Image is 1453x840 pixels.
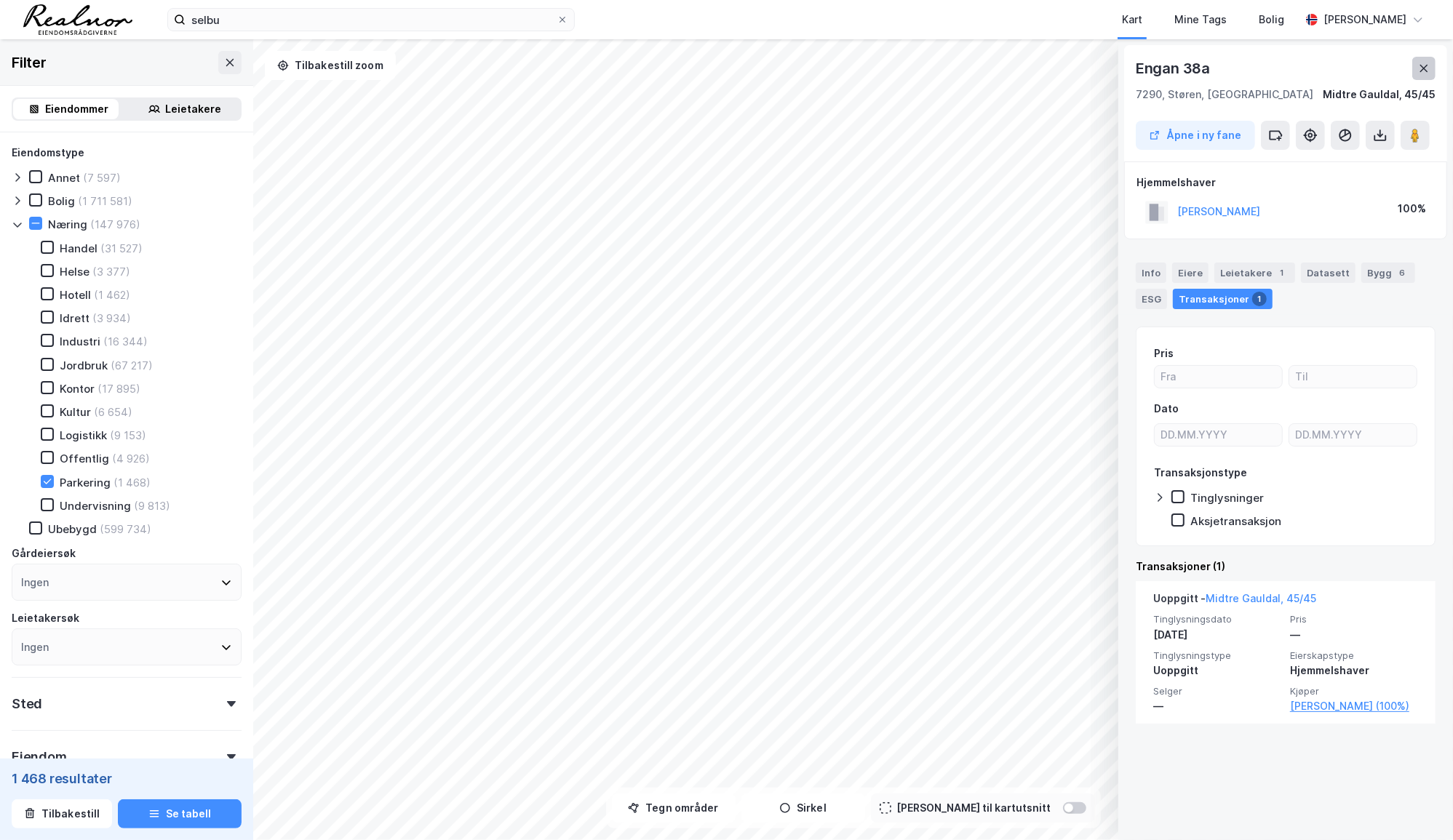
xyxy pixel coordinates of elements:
span: Eierskapstype [1290,649,1418,662]
button: Tilbakestill [12,799,112,828]
div: (31 527) [100,241,143,255]
div: Engan 38a [1136,57,1213,80]
div: Midtre Gauldal, 45/45 [1323,86,1436,103]
div: [DATE] [1153,626,1281,644]
div: Tinglysninger [1190,491,1264,505]
div: Kontor [60,382,95,396]
div: Eiendomstype [12,144,84,161]
div: 1 468 resultater [12,770,242,788]
div: Uoppgitt - [1153,590,1316,613]
div: Bolig [1259,11,1284,28]
div: Kultur [60,405,91,419]
div: Eiendom [12,748,67,766]
div: Transaksjoner (1) [1136,558,1436,575]
div: Næring [48,217,87,231]
div: Kart [1122,11,1142,28]
div: Handel [60,241,97,255]
div: Transaksjonstype [1154,464,1247,481]
div: (17 895) [97,382,140,396]
div: Aksjetransaksjon [1190,514,1281,528]
img: realnor-logo.934646d98de889bb5806.png [23,4,132,35]
div: Datasett [1301,263,1356,283]
div: Jordbruk [60,359,108,372]
div: Kontrollprogram for chat [1380,770,1453,840]
div: Dato [1154,400,1179,417]
div: Ubebygd [48,522,97,536]
div: (6 654) [94,405,132,419]
button: Åpne i ny fane [1136,121,1255,150]
button: Tilbakestill zoom [265,51,396,80]
div: (16 344) [103,335,148,348]
div: Transaksjoner [1173,289,1273,309]
div: Hjemmelshaver [1136,174,1435,191]
span: Tinglysningsdato [1153,613,1281,625]
div: [PERSON_NAME] [1323,11,1406,28]
div: 1 [1252,292,1267,306]
div: 7290, Støren, [GEOGRAPHIC_DATA] [1136,86,1313,103]
div: (147 976) [90,217,140,231]
div: (67 217) [111,359,153,372]
div: (1 468) [114,476,151,489]
div: (7 597) [83,171,121,185]
div: Bygg [1361,263,1415,283]
div: 1 [1275,265,1289,280]
div: ESG [1136,289,1167,309]
span: Tinglysningstype [1153,649,1281,662]
div: — [1290,626,1418,644]
div: Hjemmelshaver [1290,662,1418,679]
div: [PERSON_NAME] til kartutsnitt [897,799,1051,817]
input: Fra [1155,366,1282,388]
iframe: Chat Widget [1380,770,1453,840]
div: (3 377) [92,265,130,279]
div: (599 734) [100,522,151,536]
div: Pris [1154,345,1174,362]
div: Eiere [1172,263,1209,283]
div: (9 153) [110,428,146,442]
a: [PERSON_NAME] (100%) [1290,697,1418,715]
div: — [1153,697,1281,715]
div: Leietakere [166,100,222,118]
div: Parkering [60,476,111,489]
div: 6 [1395,265,1409,280]
div: (1 462) [94,288,130,302]
div: Ingen [21,639,49,656]
div: (1 711 581) [78,194,132,208]
span: Selger [1153,685,1281,697]
div: Gårdeiersøk [12,545,76,562]
input: Søk på adresse, matrikkel, gårdeiere, leietakere eller personer [186,9,557,31]
input: Til [1289,366,1417,388]
div: Helse [60,265,89,279]
div: Hotell [60,288,91,302]
div: Industri [60,335,100,348]
div: Logistikk [60,428,107,442]
div: Info [1136,263,1166,283]
a: Midtre Gauldal, 45/45 [1206,592,1316,604]
input: DD.MM.YYYY [1155,424,1282,446]
button: Tegn områder [612,793,736,823]
button: Se tabell [118,799,242,828]
div: Filter [12,51,47,74]
button: Sirkel [741,793,865,823]
div: (4 926) [112,452,150,465]
span: Kjøper [1290,685,1418,697]
div: Sted [12,695,42,713]
div: 100% [1398,200,1426,217]
div: Ingen [21,574,49,591]
div: Annet [48,171,80,185]
div: Offentlig [60,452,109,465]
input: DD.MM.YYYY [1289,424,1417,446]
div: Eiendommer [46,100,109,118]
div: Leietakersøk [12,609,79,627]
span: Pris [1290,613,1418,625]
div: (9 813) [134,499,170,513]
div: Bolig [48,194,75,208]
div: Leietakere [1214,263,1295,283]
div: (3 934) [92,311,131,325]
div: Mine Tags [1174,11,1227,28]
div: Uoppgitt [1153,662,1281,679]
div: Idrett [60,311,89,325]
div: Undervisning [60,499,131,513]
